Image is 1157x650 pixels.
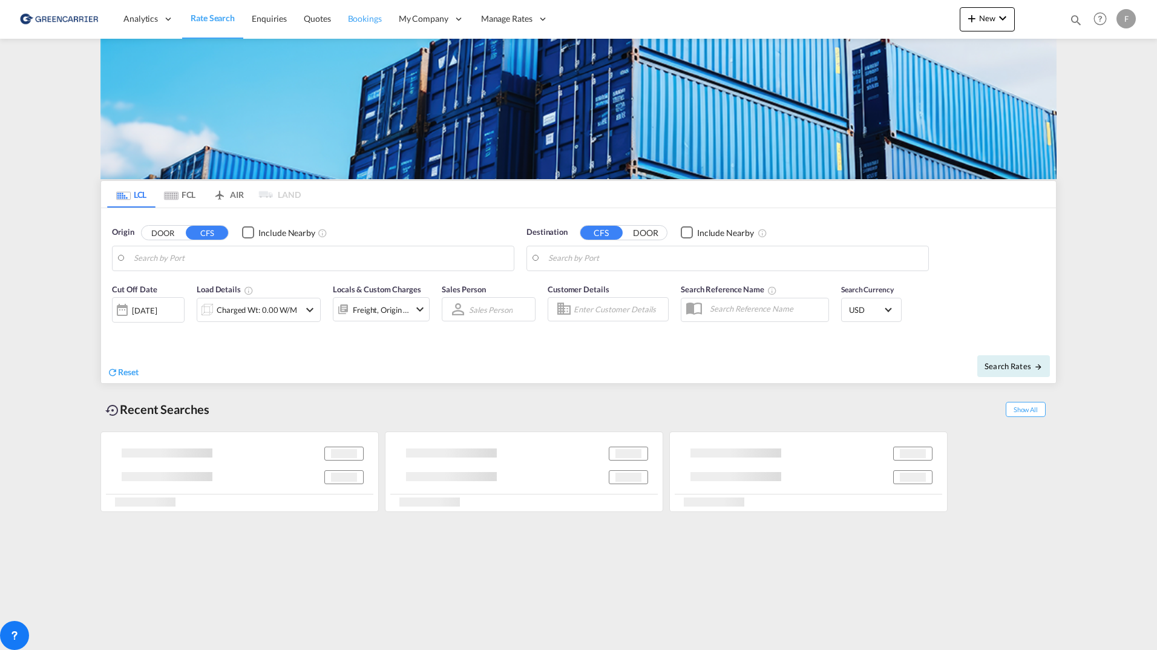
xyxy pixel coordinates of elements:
[100,39,1057,179] img: GreenCarrierFCL_LCL.png
[548,249,922,268] input: Search by Port
[212,188,227,197] md-icon: icon-airplane
[1006,402,1046,417] span: Show All
[580,226,623,240] button: CFS
[841,285,894,294] span: Search Currency
[526,226,568,238] span: Destination
[965,11,979,25] md-icon: icon-plus 400-fg
[112,226,134,238] span: Origin
[252,13,287,24] span: Enquiries
[191,13,235,23] span: Rate Search
[1090,8,1116,30] div: Help
[107,181,156,208] md-tab-item: LCL
[132,305,157,316] div: [DATE]
[348,13,382,24] span: Bookings
[413,302,427,317] md-icon: icon-chevron-down
[960,7,1015,31] button: icon-plus 400-fgNewicon-chevron-down
[105,403,120,418] md-icon: icon-backup-restore
[1034,363,1043,371] md-icon: icon-arrow-right
[217,301,297,318] div: Charged Wt: 0.00 W/M
[333,297,430,321] div: Freight Origin Destinationicon-chevron-down
[624,226,667,240] button: DOOR
[101,208,1056,383] div: Origin DOOR CFS Checkbox No InkUnchecked: Ignores neighbouring ports when fetching rates.Checked ...
[303,303,317,317] md-icon: icon-chevron-down
[1116,9,1136,28] div: F
[681,284,777,294] span: Search Reference Name
[767,286,777,295] md-icon: Your search will be saved by the below given name
[1069,13,1083,27] md-icon: icon-magnify
[100,396,214,423] div: Recent Searches
[142,226,184,240] button: DOOR
[107,367,118,378] md-icon: icon-refresh
[107,366,139,379] div: icon-refreshReset
[112,284,157,294] span: Cut Off Date
[848,301,895,318] md-select: Select Currency: $ USDUnited States Dollar
[849,304,883,315] span: USD
[574,300,664,318] input: Enter Customer Details
[186,226,228,240] button: CFS
[353,301,410,318] div: Freight Origin Destination
[244,286,254,295] md-icon: Chargeable Weight
[304,13,330,24] span: Quotes
[468,301,514,318] md-select: Sales Person
[1090,8,1110,29] span: Help
[965,13,1010,23] span: New
[258,227,315,239] div: Include Nearby
[333,284,421,294] span: Locals & Custom Charges
[318,228,327,238] md-icon: Unchecked: Ignores neighbouring ports when fetching rates.Checked : Includes neighbouring ports w...
[399,13,448,25] span: My Company
[681,226,754,239] md-checkbox: Checkbox No Ink
[977,355,1050,377] button: Search Ratesicon-arrow-right
[442,284,486,294] span: Sales Person
[107,181,301,208] md-pagination-wrapper: Use the left and right arrow keys to navigate between tabs
[204,181,252,208] md-tab-item: AIR
[197,284,254,294] span: Load Details
[548,284,609,294] span: Customer Details
[112,297,185,323] div: [DATE]
[134,249,508,268] input: Search by Port
[197,298,321,322] div: Charged Wt: 0.00 W/Micon-chevron-down
[704,300,828,318] input: Search Reference Name
[123,13,158,25] span: Analytics
[985,361,1043,371] span: Search Rates
[18,5,100,33] img: 609dfd708afe11efa14177256b0082fb.png
[697,227,754,239] div: Include Nearby
[1069,13,1083,31] div: icon-magnify
[112,321,121,338] md-datepicker: Select
[995,11,1010,25] md-icon: icon-chevron-down
[758,228,767,238] md-icon: Unchecked: Ignores neighbouring ports when fetching rates.Checked : Includes neighbouring ports w...
[118,367,139,377] span: Reset
[481,13,533,25] span: Manage Rates
[242,226,315,239] md-checkbox: Checkbox No Ink
[156,181,204,208] md-tab-item: FCL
